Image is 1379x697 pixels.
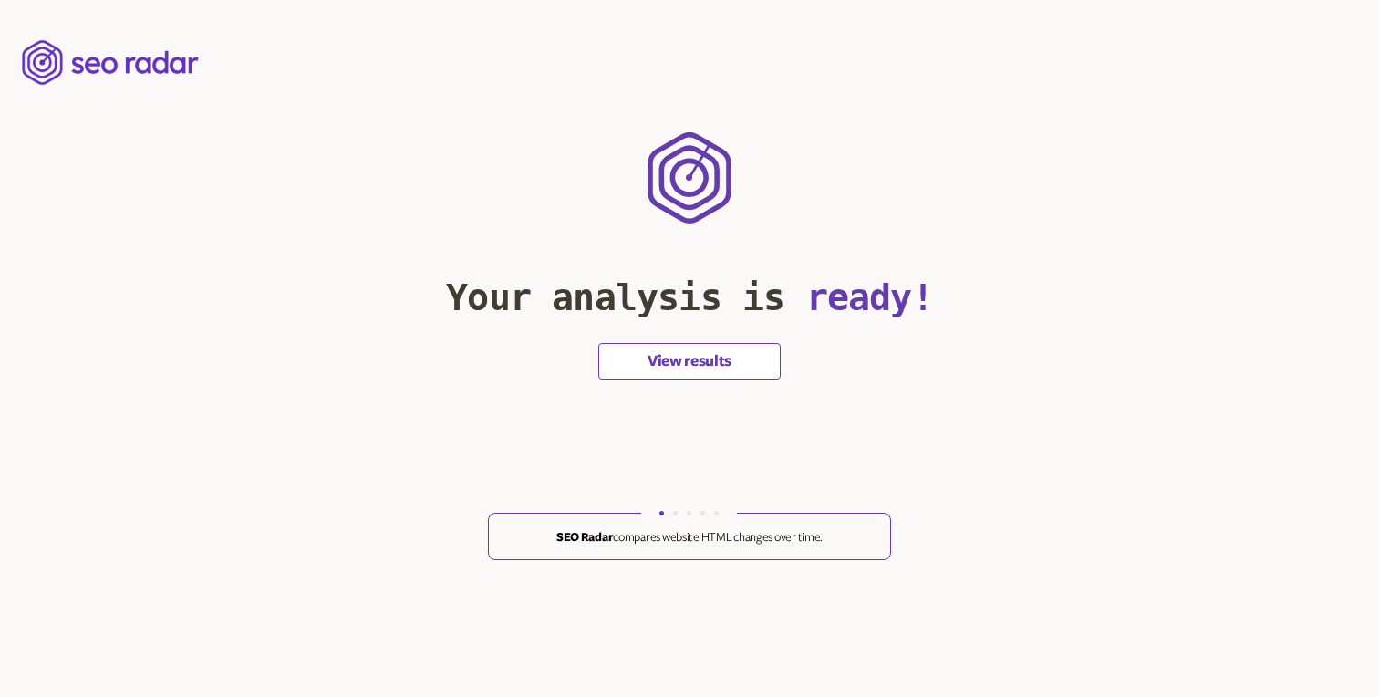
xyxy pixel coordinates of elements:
span: ready! [806,276,933,318]
div: compares website HTML changes over time. [507,530,872,545]
span: SEO Radar [556,531,613,544]
button: View results [598,343,781,380]
h1: Your analysis is [446,282,933,314]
